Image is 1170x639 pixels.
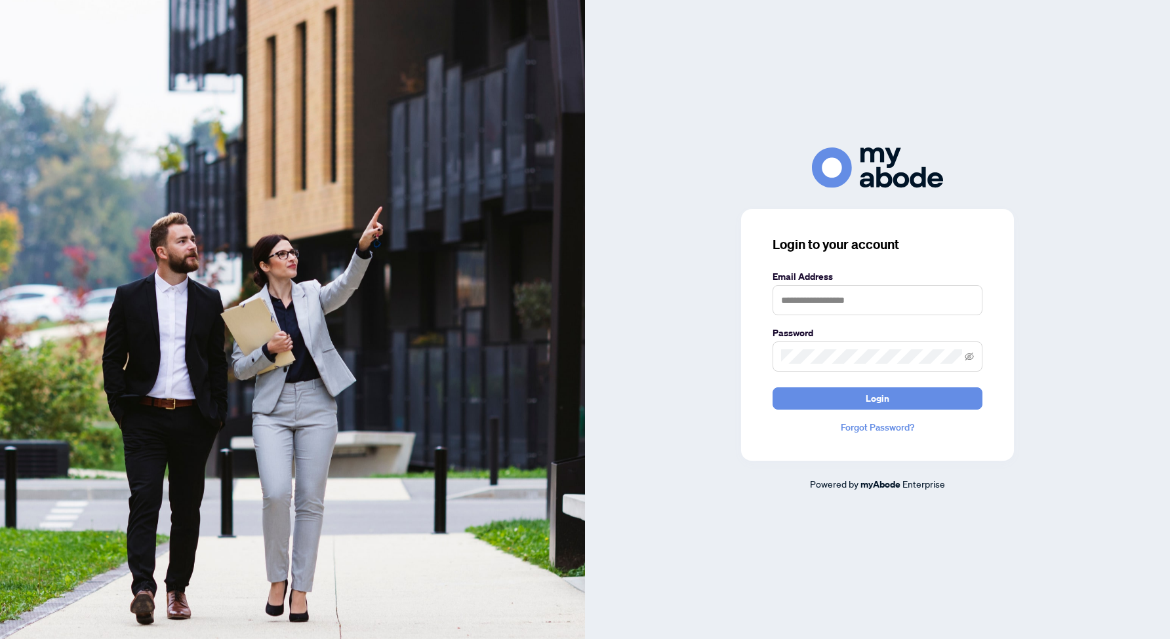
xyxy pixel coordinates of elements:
[773,387,982,410] button: Login
[812,147,943,187] img: ma-logo
[773,326,982,340] label: Password
[866,388,889,409] span: Login
[965,352,974,361] span: eye-invisible
[810,478,858,490] span: Powered by
[773,235,982,254] h3: Login to your account
[773,269,982,284] label: Email Address
[902,478,945,490] span: Enterprise
[860,477,900,492] a: myAbode
[773,420,982,435] a: Forgot Password?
